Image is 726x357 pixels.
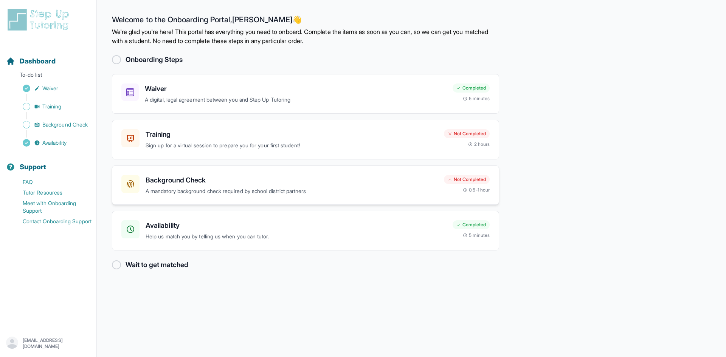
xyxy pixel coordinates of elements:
[6,138,96,148] a: Availability
[112,211,499,250] a: AvailabilityHelp us match you by telling us when you can tutor.Completed5 minutes
[6,177,96,187] a: FAQ
[126,260,188,270] h2: Wait to get matched
[42,85,58,92] span: Waiver
[463,96,490,102] div: 5 minutes
[112,74,499,114] a: WaiverA digital, legal agreement between you and Step Up TutoringCompleted5 minutes
[146,187,438,196] p: A mandatory background check required by school district partners
[6,56,56,66] a: Dashboard
[42,121,88,128] span: Background Check
[6,83,96,94] a: Waiver
[112,15,499,27] h2: Welcome to the Onboarding Portal, [PERSON_NAME] 👋
[444,129,490,138] div: Not Completed
[146,220,447,231] h3: Availability
[6,119,96,130] a: Background Check
[146,232,447,241] p: Help us match you by telling us when you can tutor.
[6,8,73,32] img: logo
[463,232,490,238] div: 5 minutes
[453,220,490,229] div: Completed
[145,96,447,104] p: A digital, legal agreement between you and Step Up Tutoring
[463,187,490,193] div: 0.5-1 hour
[468,141,490,147] div: 2 hours
[112,165,499,205] a: Background CheckA mandatory background check required by school district partnersNot Completed0.5...
[146,141,438,150] p: Sign up for a virtual session to prepare you for your first student!
[6,216,96,227] a: Contact Onboarding Support
[20,162,47,172] span: Support
[6,337,90,350] button: [EMAIL_ADDRESS][DOMAIN_NAME]
[112,27,499,45] p: We're glad you're here! This portal has everything you need to onboard. Complete the items as soo...
[453,83,490,93] div: Completed
[6,198,96,216] a: Meet with Onboarding Support
[3,44,93,70] button: Dashboard
[146,129,438,140] h3: Training
[145,83,447,94] h3: Waiver
[3,71,93,82] p: To-do list
[126,54,183,65] h2: Onboarding Steps
[20,56,56,66] span: Dashboard
[23,337,90,349] p: [EMAIL_ADDRESS][DOMAIN_NAME]
[42,103,62,110] span: Training
[6,101,96,112] a: Training
[3,150,93,175] button: Support
[42,139,67,147] span: Availability
[6,187,96,198] a: Tutor Resources
[146,175,438,185] h3: Background Check
[444,175,490,184] div: Not Completed
[112,120,499,159] a: TrainingSign up for a virtual session to prepare you for your first student!Not Completed2 hours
